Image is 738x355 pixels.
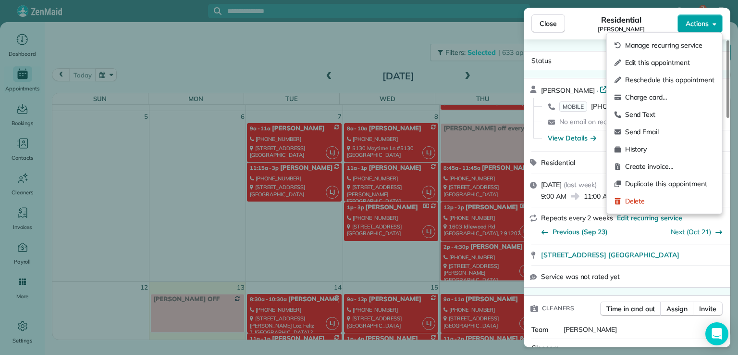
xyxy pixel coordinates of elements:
[606,304,655,314] span: Time in and out
[705,322,728,345] div: Open Intercom Messenger
[666,304,688,314] span: Assign
[660,302,694,316] button: Assign
[531,56,552,65] span: Status
[559,117,617,126] span: No email on record
[541,191,566,201] span: 9:00 AM
[541,250,725,260] a: [STREET_ADDRESS] [GEOGRAPHIC_DATA]
[541,180,562,189] span: [DATE]
[559,101,650,111] a: MOBILE[PHONE_NUMBER]
[625,162,714,171] span: Create invoice…
[541,214,613,222] span: Repeats every 2 weeks
[598,25,645,33] span: [PERSON_NAME]
[625,40,714,50] span: Manage recurring service
[601,14,642,25] span: Residential
[699,304,716,314] span: Invite
[531,325,548,334] span: Team
[548,133,596,143] button: View Details
[541,250,679,260] span: [STREET_ADDRESS] [GEOGRAPHIC_DATA]
[625,75,714,85] span: Reschedule this appointment
[686,19,709,28] span: Actions
[559,101,587,112] span: MOBILE
[541,158,575,167] span: Residential
[693,302,723,316] button: Invite
[595,87,600,94] span: ·
[625,110,714,119] span: Send Text
[625,179,714,189] span: Duplicate this appointment
[625,196,714,206] span: Delete
[625,127,714,137] span: Send Email
[531,343,559,352] span: Cleaners
[540,19,557,28] span: Close
[584,191,613,201] span: 11:00 AM
[600,302,661,316] button: Time in and out
[671,228,712,236] a: Next (Oct 21)
[541,227,608,237] button: Previous (Sep 23)
[553,227,608,237] span: Previous (Sep 23)
[625,92,714,102] span: Charge card…
[625,58,714,67] span: Edit this appointment
[591,102,650,111] span: [PHONE_NUMBER]
[542,304,574,313] span: Cleaners
[541,86,595,95] span: [PERSON_NAME]
[617,213,682,223] span: Edit recurring service
[564,180,597,189] span: ( last week )
[541,272,620,281] span: Service was not rated yet
[564,325,617,334] span: [PERSON_NAME]
[600,84,650,94] a: Open profile
[625,144,714,154] span: History
[671,227,723,237] button: Next (Oct 21)
[531,14,565,33] button: Close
